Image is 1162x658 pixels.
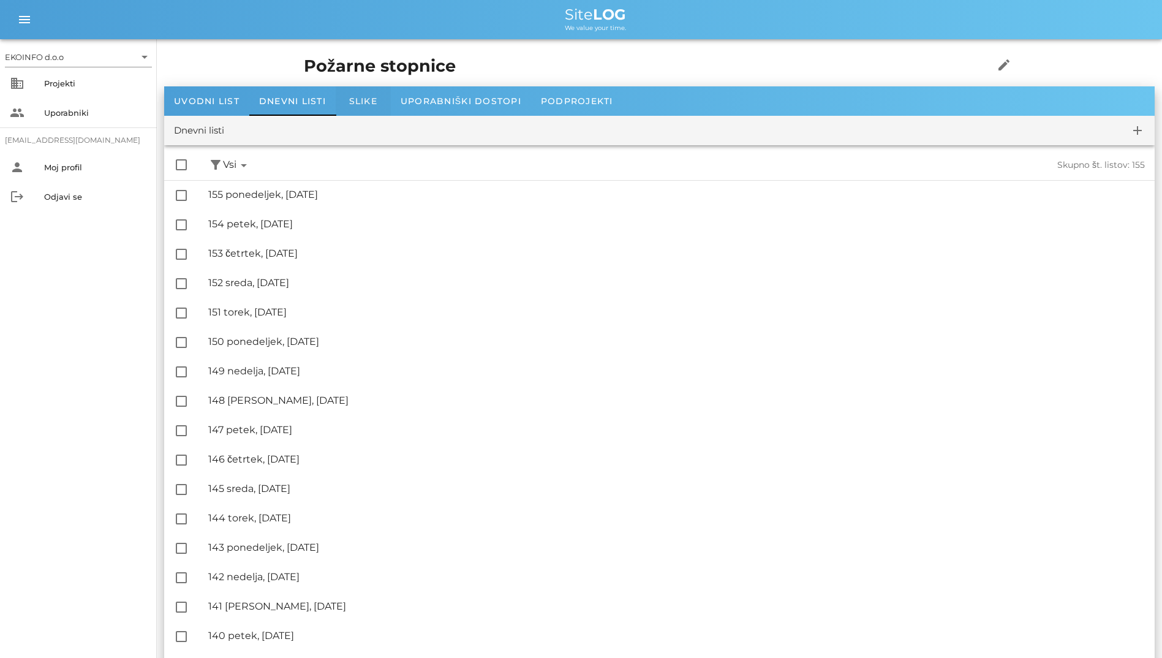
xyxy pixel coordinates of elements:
i: people [10,105,25,120]
i: arrow_drop_down [137,50,152,64]
i: add [1130,123,1145,138]
div: Skupno št. listov: 155 [698,160,1145,170]
div: 154 petek, [DATE] [208,218,1145,230]
i: business [10,76,25,91]
div: Dnevni listi [174,124,224,138]
div: 152 sreda, [DATE] [208,277,1145,289]
div: 144 torek, [DATE] [208,512,1145,524]
div: 145 sreda, [DATE] [208,483,1145,494]
div: EKOINFO d.o.o [5,51,64,62]
div: 146 četrtek, [DATE] [208,453,1145,465]
div: 149 nedelja, [DATE] [208,365,1145,377]
span: Uporabniški dostopi [401,96,521,107]
div: Moj profil [44,162,147,172]
div: Uporabniki [44,108,147,118]
div: 147 petek, [DATE] [208,424,1145,436]
span: Slike [349,96,377,107]
span: Site [565,6,626,23]
span: Dnevni listi [259,96,326,107]
div: 151 torek, [DATE] [208,306,1145,318]
div: 150 ponedeljek, [DATE] [208,336,1145,347]
div: Odjavi se [44,192,147,202]
i: arrow_drop_down [236,158,251,173]
button: filter_alt [208,157,223,173]
i: menu [17,12,32,27]
div: 140 petek, [DATE] [208,630,1145,641]
span: Vsi [223,157,251,173]
i: edit [997,58,1011,72]
div: 155 ponedeljek, [DATE] [208,189,1145,200]
span: We value your time. [565,24,626,32]
div: 148 [PERSON_NAME], [DATE] [208,395,1145,406]
span: Uvodni list [174,96,240,107]
h1: Požarne stopnice [304,54,956,79]
i: logout [10,189,25,204]
i: person [10,160,25,175]
span: Podprojekti [541,96,613,107]
div: 143 ponedeljek, [DATE] [208,542,1145,553]
iframe: Chat Widget [1101,599,1162,658]
div: 141 [PERSON_NAME], [DATE] [208,600,1145,612]
b: LOG [593,6,626,23]
div: 142 nedelja, [DATE] [208,571,1145,583]
div: EKOINFO d.o.o [5,47,152,67]
div: Pripomoček za klepet [1101,599,1162,658]
div: 153 četrtek, [DATE] [208,248,1145,259]
div: Projekti [44,78,147,88]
